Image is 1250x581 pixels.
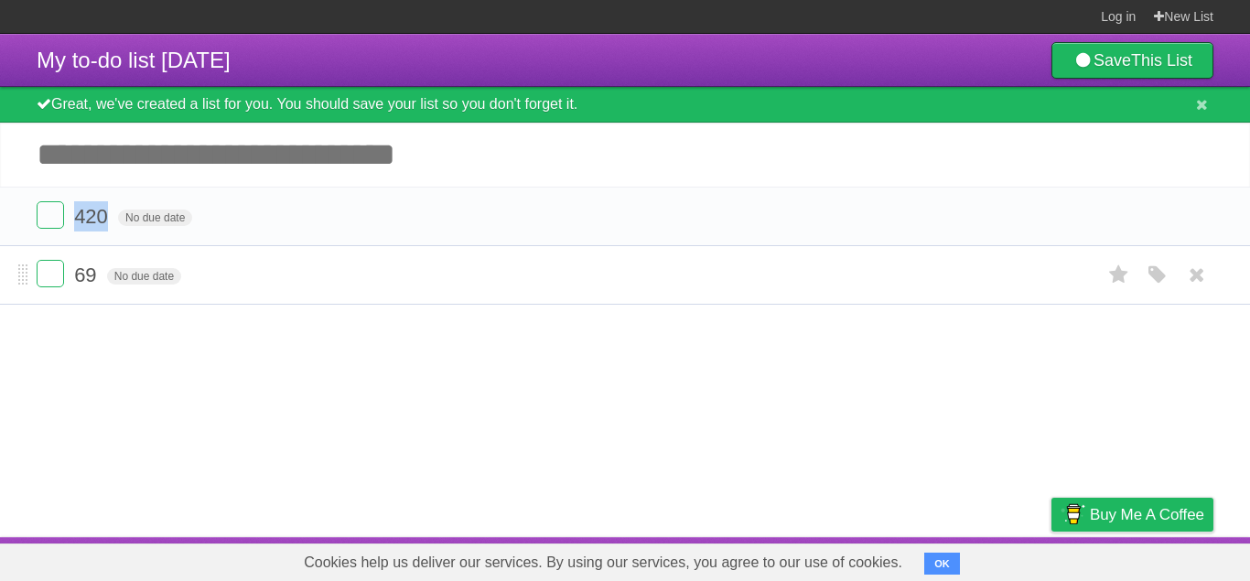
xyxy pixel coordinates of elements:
[1102,260,1137,290] label: Star task
[1051,42,1213,79] a: SaveThis List
[107,268,181,285] span: No due date
[37,260,64,287] label: Done
[1028,542,1075,576] a: Privacy
[1061,499,1085,530] img: Buy me a coffee
[74,205,113,228] span: 420
[1051,498,1213,532] a: Buy me a coffee
[37,201,64,229] label: Done
[1098,542,1213,576] a: Suggest a feature
[37,48,231,72] span: My to-do list [DATE]
[924,553,960,575] button: OK
[868,542,943,576] a: Developers
[965,542,1006,576] a: Terms
[1090,499,1204,531] span: Buy me a coffee
[118,210,192,226] span: No due date
[1131,51,1192,70] b: This List
[286,544,921,581] span: Cookies help us deliver our services. By using our services, you agree to our use of cookies.
[74,264,101,286] span: 69
[808,542,846,576] a: About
